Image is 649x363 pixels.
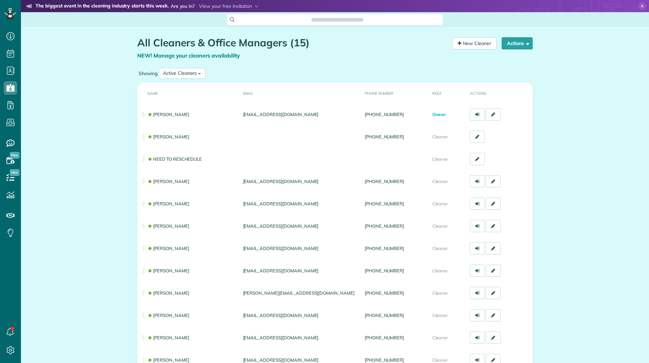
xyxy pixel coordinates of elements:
[137,52,240,59] a: NEW! Manage your cleaners availability
[365,246,404,251] a: [PHONE_NUMBER]
[240,237,362,259] td: [EMAIL_ADDRESS][DOMAIN_NAME]
[432,112,446,117] span: Owner
[432,179,448,184] span: Cleaner
[147,357,189,363] a: [PERSON_NAME]
[240,192,362,215] td: [EMAIL_ADDRESS][DOMAIN_NAME]
[432,246,448,251] span: Cleaner
[452,37,497,49] a: New Cleaner
[147,290,189,296] a: [PERSON_NAME]
[432,201,448,206] span: Cleaner
[240,170,362,192] td: [EMAIL_ADDRESS][DOMAIN_NAME]
[432,290,448,296] span: Cleaner
[240,83,362,103] th: Email
[240,103,362,126] td: [EMAIL_ADDRESS][DOMAIN_NAME]
[147,112,189,117] a: [PERSON_NAME]
[240,326,362,349] td: [EMAIL_ADDRESS][DOMAIN_NAME]
[10,152,20,159] span: New
[137,37,447,48] h1: All Cleaners & Office Managers (15)
[432,335,448,340] span: Cleaner
[432,223,448,229] span: Cleaner
[467,83,533,103] th: Actions
[147,246,189,251] a: [PERSON_NAME]
[240,259,362,282] td: [EMAIL_ADDRESS][DOMAIN_NAME]
[365,268,404,273] a: [PHONE_NUMBER]
[147,156,202,162] a: NEED TO RESCHEDULE
[365,201,404,206] a: [PHONE_NUMBER]
[147,179,189,184] a: [PERSON_NAME]
[365,357,404,363] a: [PHONE_NUMBER]
[171,3,195,10] span: Are you in?
[240,215,362,237] td: [EMAIL_ADDRESS][DOMAIN_NAME]
[432,313,448,318] span: Cleaner
[318,16,356,23] span: Search ZenMaid…
[35,3,169,10] strong: The biggest event in the cleaning industry starts this week.
[365,290,404,296] a: [PHONE_NUMBER]
[26,12,297,20] li: The world’s leading virtual event for cleaning business owners.
[147,134,189,139] a: [PERSON_NAME]
[432,357,448,363] span: Cleaner
[147,335,189,340] a: [PERSON_NAME]
[240,304,362,326] td: [EMAIL_ADDRESS][DOMAIN_NAME]
[362,83,430,103] th: Phone number
[163,70,197,77] div: Active Cleaners
[240,282,362,304] td: [PERSON_NAME][EMAIL_ADDRESS][DOMAIN_NAME]
[432,156,448,162] span: Cleaner
[137,70,159,77] label: Showing
[432,268,448,273] span: Cleaner
[432,134,448,139] span: Cleaner
[365,179,404,184] a: [PHONE_NUMBER]
[10,169,20,176] span: New
[502,37,533,49] button: Actions
[147,223,189,229] a: [PERSON_NAME]
[365,134,404,139] a: [PHONE_NUMBER]
[147,313,189,318] a: [PERSON_NAME]
[147,201,189,206] a: [PERSON_NAME]
[365,313,404,318] a: [PHONE_NUMBER]
[365,112,404,117] a: [PHONE_NUMBER]
[430,83,467,103] th: Role
[365,223,404,229] a: [PHONE_NUMBER]
[147,268,189,273] a: [PERSON_NAME]
[365,335,404,340] a: [PHONE_NUMBER]
[137,83,240,103] th: Name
